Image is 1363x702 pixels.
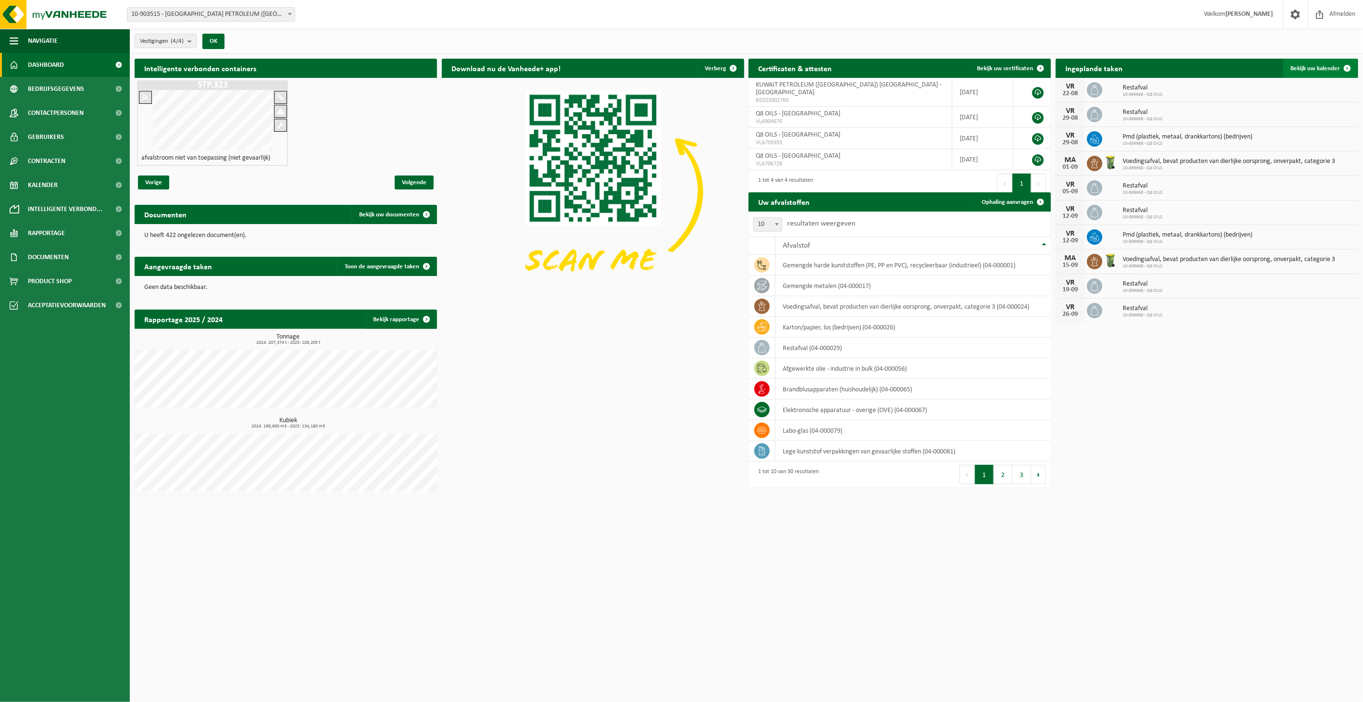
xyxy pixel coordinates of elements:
a: Ophaling aanvragen [974,192,1050,212]
div: 12-09 [1061,238,1080,244]
span: 10-899668 - Q8 OILS [1123,288,1163,294]
img: Download de VHEPlus App [442,78,744,305]
span: 10-899668 - Q8 OILS [1123,214,1163,220]
button: 1 [975,465,994,484]
img: WB-0140-HPE-GN-50 [1102,252,1119,269]
span: 10-899668 - Q8 OILS [1123,239,1252,245]
h1: STP.323 [139,80,286,90]
span: RED25002760 [756,97,945,104]
span: KUWAIT PETROLEUM ([GEOGRAPHIC_DATA]) [GEOGRAPHIC_DATA] - [GEOGRAPHIC_DATA] [756,81,941,96]
span: Bekijk uw certificaten [977,65,1033,72]
span: Vestigingen [140,34,184,49]
span: Bekijk uw documenten [359,212,419,218]
td: brandblusapparaten (huishoudelijk) (04-000065) [775,379,1051,400]
button: 2 [994,465,1013,484]
a: Bekijk uw certificaten [969,59,1050,78]
span: Ophaling aanvragen [982,199,1033,205]
span: 2024: 207,374 t - 2025: 108,205 t [139,340,437,345]
a: Toon de aangevraagde taken [337,257,436,276]
button: Next [1031,174,1046,193]
div: 1 tot 10 van 30 resultaten [753,464,819,485]
div: 12-09 [1061,213,1080,220]
p: Geen data beschikbaar. [144,284,427,291]
span: Kalender [28,173,58,197]
div: VR [1061,107,1080,115]
span: Navigatie [28,29,58,53]
span: Dashboard [28,53,64,77]
span: Pmd (plastiek, metaal, drankkartons) (bedrijven) [1123,133,1252,141]
td: [DATE] [952,149,1013,170]
div: VR [1061,83,1080,90]
span: 2024: 199,600 m3 - 2025: 134,180 m3 [139,424,437,429]
span: 10-899668 - Q8 OILS [1123,165,1335,171]
td: lege kunststof verpakkingen van gevaarlijke stoffen (04-000081) [775,441,1051,462]
img: WB-0140-HPE-GN-50 [1102,154,1119,171]
a: Bekijk rapportage [365,310,436,329]
span: Gebruikers [28,125,64,149]
span: Bedrijfsgegevens [28,77,84,101]
span: Q8 OILS - [GEOGRAPHIC_DATA] [756,110,840,117]
span: Restafval [1123,207,1163,214]
td: [DATE] [952,107,1013,128]
td: afgewerkte olie - industrie in bulk (04-000056) [775,358,1051,379]
span: Q8 OILS - [GEOGRAPHIC_DATA] [756,152,840,160]
button: Previous [960,465,975,484]
span: Voedingsafval, bevat producten van dierlijke oorsprong, onverpakt, categorie 3 [1123,158,1335,165]
div: 22-08 [1061,90,1080,97]
button: OK [202,34,225,49]
div: 1 tot 4 van 4 resultaten [753,173,813,194]
span: Voedingsafval, bevat producten van dierlijke oorsprong, onverpakt, categorie 3 [1123,256,1335,263]
button: 1 [1013,174,1031,193]
span: 10 [753,217,782,232]
span: Toon de aangevraagde taken [345,263,419,270]
h2: Intelligente verbonden containers [135,59,437,77]
span: 10-899668 - Q8 OILS [1123,263,1335,269]
span: VLA706728 [756,160,945,168]
h2: Rapportage 2025 / 2024 [135,310,232,328]
td: labo-glas (04-000079) [775,420,1051,441]
div: VR [1061,132,1080,139]
td: elektronische apparatuur - overige (OVE) (04-000067) [775,400,1051,420]
span: 10-899668 - Q8 OILS [1123,141,1252,147]
td: karton/papier, los (bedrijven) (04-000026) [775,317,1051,338]
count: (4/4) [171,38,184,44]
a: Bekijk uw kalender [1283,59,1357,78]
span: Product Shop [28,269,72,293]
div: VR [1061,181,1080,188]
div: MA [1061,254,1080,262]
span: Intelligente verbond... [28,197,102,221]
label: resultaten weergeven [787,220,855,227]
button: 3 [1013,465,1031,484]
div: 01-09 [1061,164,1080,171]
span: Acceptatievoorwaarden [28,293,106,317]
div: 29-08 [1061,139,1080,146]
td: gemengde harde kunststoffen (PE, PP en PVC), recycleerbaar (industrieel) (04-000001) [775,255,1051,276]
span: Restafval [1123,182,1163,190]
span: Restafval [1123,280,1163,288]
div: VR [1061,205,1080,213]
div: 29-08 [1061,115,1080,122]
div: 26-09 [1061,311,1080,318]
span: Volgende [395,175,434,189]
span: 10-899668 - Q8 OILS [1123,92,1163,98]
div: VR [1061,230,1080,238]
h2: Aangevraagde taken [135,257,222,276]
td: [DATE] [952,78,1013,107]
button: Verberg [698,59,743,78]
div: 15-09 [1061,262,1080,269]
button: Next [1031,465,1046,484]
span: Vorige [138,175,169,189]
span: VLA904670 [756,118,945,125]
span: Restafval [1123,109,1163,116]
span: Documenten [28,245,69,269]
span: Verberg [705,65,726,72]
h2: Ingeplande taken [1056,59,1132,77]
h2: Download nu de Vanheede+ app! [442,59,570,77]
span: Q8 OILS - [GEOGRAPHIC_DATA] [756,131,840,138]
span: Contactpersonen [28,101,84,125]
span: 10-899668 - Q8 OILS [1123,313,1163,318]
h3: Kubiek [139,417,437,429]
td: [DATE] [952,128,1013,149]
h2: Uw afvalstoffen [749,192,819,211]
span: Restafval [1123,305,1163,313]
